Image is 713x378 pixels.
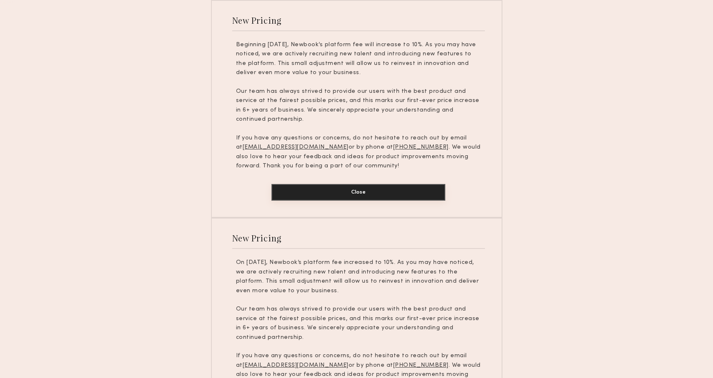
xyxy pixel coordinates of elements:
[236,40,481,78] p: Beginning [DATE], Newbook’s platform fee will increase to 10%. As you may have noticed, we are ac...
[236,305,481,342] p: Our team has always strived to provide our users with the best product and service at the fairest...
[393,363,449,368] u: [PHONE_NUMBER]
[232,232,282,244] div: New Pricing
[236,258,481,296] p: On [DATE], Newbook’s platform fee increased to 10%. As you may have noticed, we are actively recr...
[393,144,449,150] u: [PHONE_NUMBER]
[243,144,349,150] u: [EMAIL_ADDRESS][DOMAIN_NAME]
[236,87,481,124] p: Our team has always strived to provide our users with the best product and service at the fairest...
[232,15,282,26] div: New Pricing
[271,184,445,201] button: Close
[243,363,349,368] u: [EMAIL_ADDRESS][DOMAIN_NAME]
[236,134,481,171] p: If you have any questions or concerns, do not hesitate to reach out by email at or by phone at . ...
